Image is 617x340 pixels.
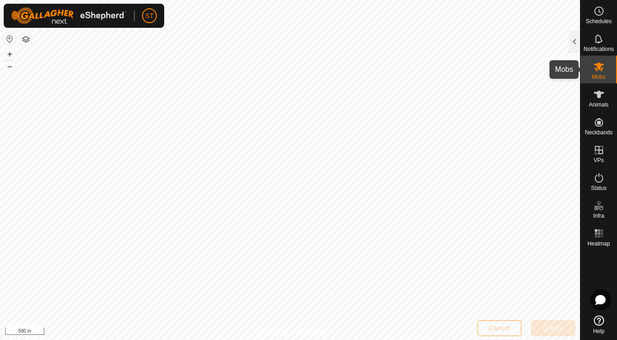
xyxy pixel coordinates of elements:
[299,328,327,336] a: Contact Us
[145,11,154,21] span: ST
[585,130,612,135] span: Neckbands
[593,328,605,334] span: Help
[593,157,604,163] span: VPs
[4,49,15,60] button: +
[586,19,611,24] span: Schedules
[587,241,610,246] span: Heatmap
[11,7,127,24] img: Gallagher Logo
[580,312,617,338] a: Help
[589,102,609,107] span: Animals
[593,213,604,219] span: Infra
[592,74,605,80] span: Mobs
[253,328,288,336] a: Privacy Policy
[591,185,606,191] span: Status
[584,46,614,52] span: Notifications
[4,61,15,72] button: –
[4,33,15,44] button: Reset Map
[20,34,31,45] button: Map Layers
